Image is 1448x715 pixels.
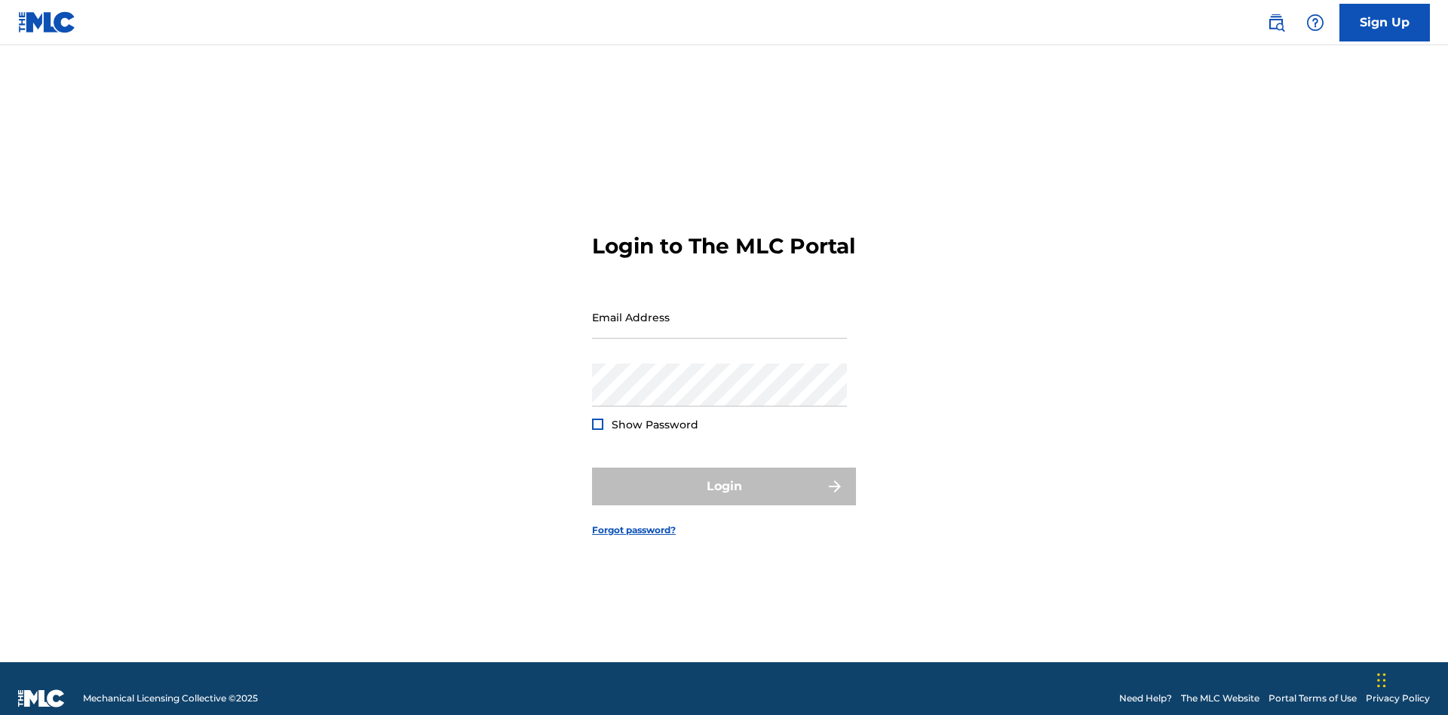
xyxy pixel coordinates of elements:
[592,523,676,537] a: Forgot password?
[1373,643,1448,715] iframe: Chat Widget
[1119,692,1172,705] a: Need Help?
[1269,692,1357,705] a: Portal Terms of Use
[1181,692,1259,705] a: The MLC Website
[18,11,76,33] img: MLC Logo
[18,689,65,707] img: logo
[1377,658,1386,703] div: Drag
[1366,692,1430,705] a: Privacy Policy
[1306,14,1324,32] img: help
[1339,4,1430,41] a: Sign Up
[83,692,258,705] span: Mechanical Licensing Collective © 2025
[592,233,855,259] h3: Login to The MLC Portal
[612,418,698,431] span: Show Password
[1261,8,1291,38] a: Public Search
[1300,8,1330,38] div: Help
[1267,14,1285,32] img: search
